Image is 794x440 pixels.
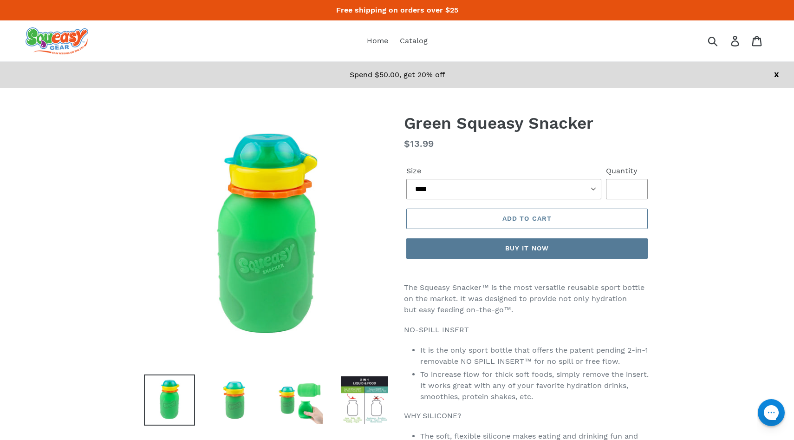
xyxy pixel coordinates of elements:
img: Load image into Gallery viewer, Green Squeasy Snacker [339,374,390,426]
span: Add to cart [502,215,552,222]
p: The Squeasy Snacker™ is the most versatile reusable sport bottle on the market. It was designed t... [404,282,650,315]
a: Catalog [395,34,432,48]
img: Load image into Gallery viewer, Green Squeasy Snacker [209,374,260,426]
label: Size [406,165,601,177]
p: WHY SILICONE? [404,410,650,421]
button: Buy it now [406,238,648,259]
img: Load image into Gallery viewer, Green Squeasy Snacker [274,374,325,426]
input: Search [711,31,736,51]
h1: Green Squeasy Snacker [404,113,650,133]
img: squeasy gear snacker portable food pouch [26,27,88,54]
li: To increase flow for thick soft foods, simply remove the insert. It works great with any of your ... [420,369,650,402]
a: Home [362,34,393,48]
label: Quantity [606,165,648,177]
p: NO-SPILL INSERT [404,324,650,335]
span: $13.99 [404,138,434,149]
span: Catalog [400,36,428,46]
span: Home [367,36,388,46]
a: X [774,70,779,79]
li: It is the only sport bottle that offers the patent pending 2-in-1 removable NO SPILL INSERT™ for ... [420,345,650,367]
button: Add to cart [406,209,648,229]
img: Load image into Gallery viewer, Green Squeasy Snacker [144,374,195,426]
